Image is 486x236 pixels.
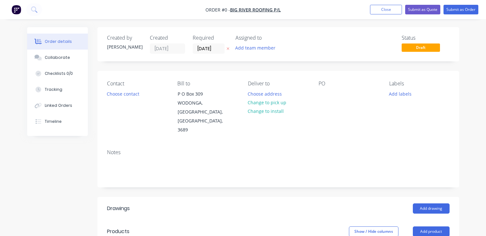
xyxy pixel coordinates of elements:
[193,35,228,41] div: Required
[27,114,88,130] button: Timeline
[150,35,185,41] div: Created
[107,228,129,235] div: Products
[244,107,287,115] button: Change to install
[107,81,167,87] div: Contact
[45,103,72,108] div: Linked Orders
[45,39,72,44] div: Order details
[107,43,142,50] div: [PERSON_NAME]
[107,35,142,41] div: Created by
[389,81,450,87] div: Labels
[232,43,279,52] button: Add team member
[444,5,478,14] button: Submit as Order
[413,203,450,214] button: Add drawing
[402,43,440,51] span: Draft
[205,7,230,13] span: Order #0 -
[235,43,279,52] button: Add team member
[235,35,299,41] div: Assigned to
[405,5,440,14] button: Submit as Quote
[370,5,402,14] button: Close
[178,90,231,98] div: P O Box 309
[230,7,281,13] a: Big River Roofing P/L
[107,205,130,212] div: Drawings
[27,66,88,82] button: Checklists 0/0
[27,50,88,66] button: Collaborate
[319,81,379,87] div: PO
[177,81,238,87] div: Bill to
[386,89,415,98] button: Add labels
[27,34,88,50] button: Order details
[244,98,290,107] button: Change to pick up
[244,89,285,98] button: Choose address
[402,35,450,41] div: Status
[45,87,62,92] div: Tracking
[107,149,450,155] div: Notes
[45,71,73,76] div: Checklists 0/0
[45,55,70,60] div: Collaborate
[178,98,231,134] div: WODONGA, [GEOGRAPHIC_DATA], [GEOGRAPHIC_DATA], 3689
[27,82,88,98] button: Tracking
[45,119,62,124] div: Timeline
[12,5,21,14] img: Factory
[172,89,236,135] div: P O Box 309WODONGA, [GEOGRAPHIC_DATA], [GEOGRAPHIC_DATA], 3689
[103,89,143,98] button: Choose contact
[248,81,308,87] div: Deliver to
[27,98,88,114] button: Linked Orders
